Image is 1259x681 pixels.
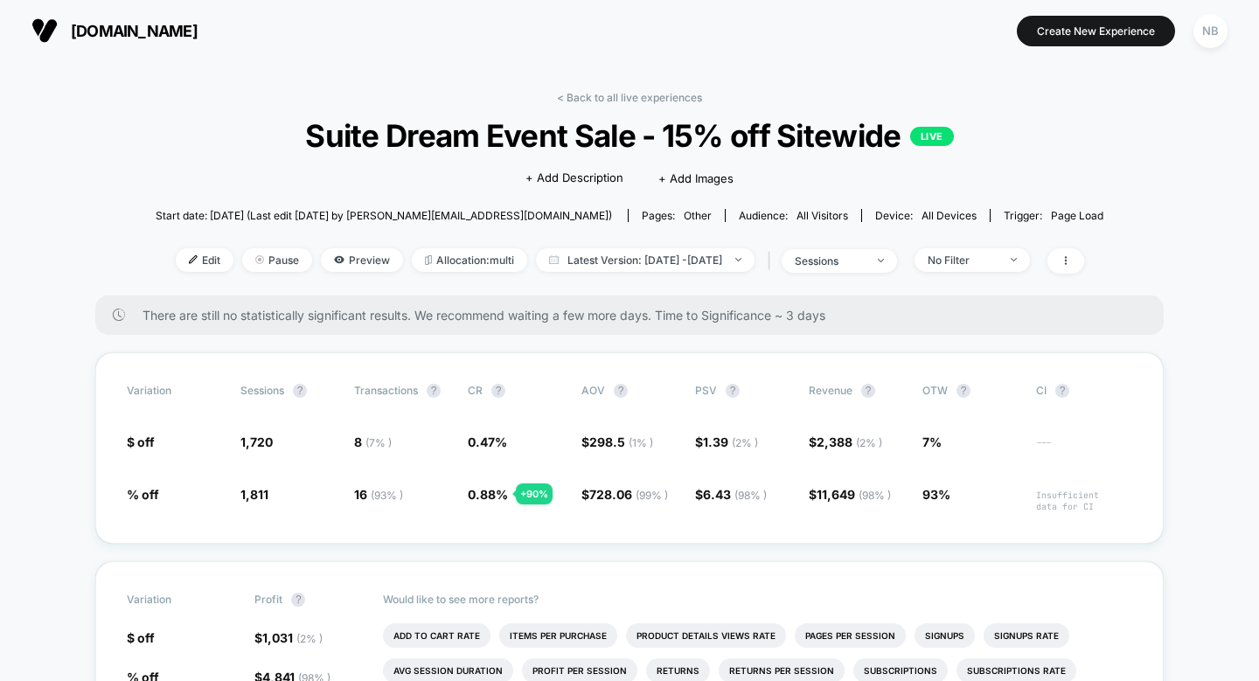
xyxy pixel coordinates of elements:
span: 16 [354,487,403,502]
span: CI [1036,384,1132,398]
span: $ off [127,630,155,645]
img: end [1011,258,1017,261]
button: ? [956,384,970,398]
span: 93% [922,487,950,502]
span: 2,388 [817,434,882,449]
img: end [255,255,264,264]
span: CR [468,384,483,397]
span: % off [127,487,159,502]
div: sessions [795,254,865,268]
div: + 90 % [516,483,553,504]
span: There are still no statistically significant results. We recommend waiting a few more days . Time... [143,308,1129,323]
button: ? [293,384,307,398]
span: 1,811 [240,487,268,502]
div: No Filter [928,254,998,267]
span: $ [809,487,891,502]
a: < Back to all live experiences [557,91,702,104]
li: Product Details Views Rate [626,623,786,648]
span: 8 [354,434,392,449]
button: ? [427,384,441,398]
span: | [763,248,782,274]
li: Signups Rate [984,623,1069,648]
span: 7% [922,434,942,449]
span: ( 93 % ) [371,489,403,502]
li: Pages Per Session [795,623,906,648]
span: + Add Description [525,170,623,187]
span: [DOMAIN_NAME] [71,22,198,40]
span: $ [695,434,758,449]
span: Transactions [354,384,418,397]
span: AOV [581,384,605,397]
span: 0.47 % [468,434,507,449]
span: Suite Dream Event Sale - 15% off Sitewide [203,117,1055,154]
span: ( 7 % ) [365,436,392,449]
span: ( 1 % ) [629,436,653,449]
p: LIVE [910,127,954,146]
span: 11,649 [817,487,891,502]
span: Insufficient data for CI [1036,490,1132,512]
button: NB [1188,13,1233,49]
span: --- [1036,437,1132,450]
span: $ off [127,434,155,449]
div: Audience: [739,209,848,222]
span: Pause [242,248,312,272]
span: Revenue [809,384,852,397]
span: ( 2 % ) [296,632,323,645]
span: Device: [861,209,990,222]
span: + Add Images [658,171,734,185]
button: ? [861,384,875,398]
span: All Visitors [796,209,848,222]
span: 1,720 [240,434,273,449]
img: end [878,259,884,262]
div: Pages: [642,209,712,222]
button: Create New Experience [1017,16,1175,46]
span: $ [581,434,653,449]
span: $ [581,487,668,502]
span: ( 2 % ) [856,436,882,449]
button: [DOMAIN_NAME] [26,17,203,45]
span: Edit [176,248,233,272]
span: 6.43 [703,487,767,502]
span: 0.88 % [468,487,508,502]
span: all devices [922,209,977,222]
button: ? [1055,384,1069,398]
span: other [684,209,712,222]
span: Sessions [240,384,284,397]
li: Signups [915,623,975,648]
span: ( 98 % ) [859,489,891,502]
span: $ [809,434,882,449]
span: PSV [695,384,717,397]
img: edit [189,255,198,264]
span: Profit [254,593,282,606]
span: Start date: [DATE] (Last edit [DATE] by [PERSON_NAME][EMAIL_ADDRESS][DOMAIN_NAME]) [156,209,612,222]
li: Add To Cart Rate [383,623,490,648]
button: ? [614,384,628,398]
span: Variation [127,593,223,607]
span: Preview [321,248,403,272]
span: ( 99 % ) [636,489,668,502]
div: Trigger: [1004,209,1103,222]
span: ( 2 % ) [732,436,758,449]
span: Allocation: multi [412,248,527,272]
span: $ [254,630,323,645]
img: Visually logo [31,17,58,44]
span: ( 98 % ) [734,489,767,502]
img: end [735,258,741,261]
span: Variation [127,384,223,398]
span: 728.06 [589,487,668,502]
span: OTW [922,384,1019,398]
span: 1.39 [703,434,758,449]
button: ? [726,384,740,398]
li: Items Per Purchase [499,623,617,648]
img: rebalance [425,255,432,265]
img: calendar [549,255,559,264]
span: 1,031 [262,630,323,645]
span: 298.5 [589,434,653,449]
p: Would like to see more reports? [383,593,1133,606]
div: NB [1193,14,1228,48]
span: Page Load [1051,209,1103,222]
span: Latest Version: [DATE] - [DATE] [536,248,755,272]
span: $ [695,487,767,502]
button: ? [491,384,505,398]
button: ? [291,593,305,607]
